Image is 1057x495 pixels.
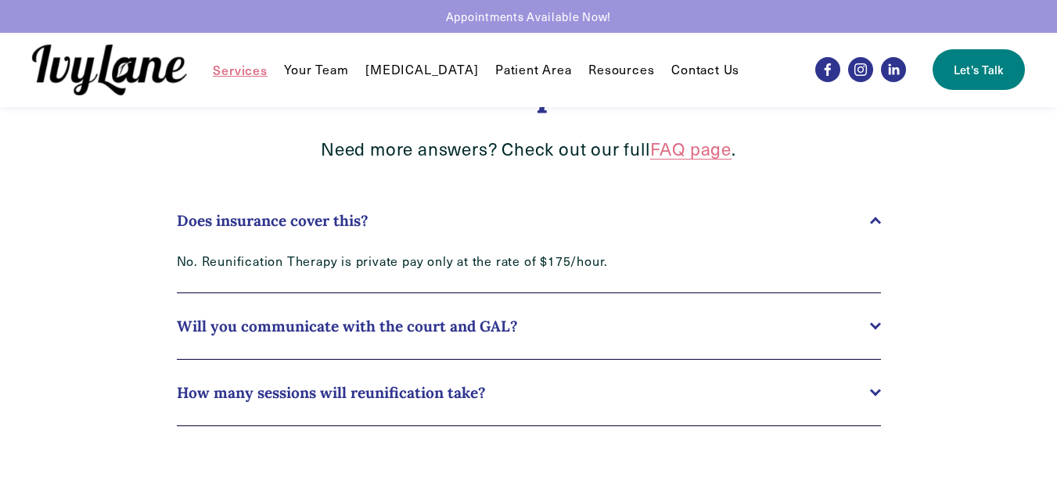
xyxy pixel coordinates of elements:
a: Contact Us [671,60,739,79]
a: Your Team [284,60,348,79]
a: folder dropdown [588,60,654,79]
img: Ivy Lane Counseling &mdash; Therapy that works for you [32,45,187,95]
h2: Common questions [177,70,881,113]
a: Patient Area [495,60,572,79]
a: [MEDICAL_DATA] [365,60,478,79]
p: No. Reunification Therapy is private pay only at the rate of $175/hour. [177,253,670,270]
span: Will you communicate with the court and GAL? [177,317,870,335]
span: Services [213,62,267,78]
button: Will you communicate with the court and GAL? [177,293,881,359]
a: LinkedIn [881,57,906,82]
button: How many sessions will reunification take? [177,360,881,425]
p: Need more answers? Check out our full . [177,138,881,160]
a: Let's Talk [933,49,1025,90]
span: How many sessions will reunification take? [177,383,870,402]
a: folder dropdown [213,60,267,79]
span: Does insurance cover this? [177,211,870,230]
a: FAQ page [650,137,732,160]
a: Facebook [815,57,840,82]
button: Does insurance cover this? [177,188,881,253]
a: Instagram [848,57,873,82]
div: Does insurance cover this? [177,253,881,293]
span: Resources [588,62,654,78]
